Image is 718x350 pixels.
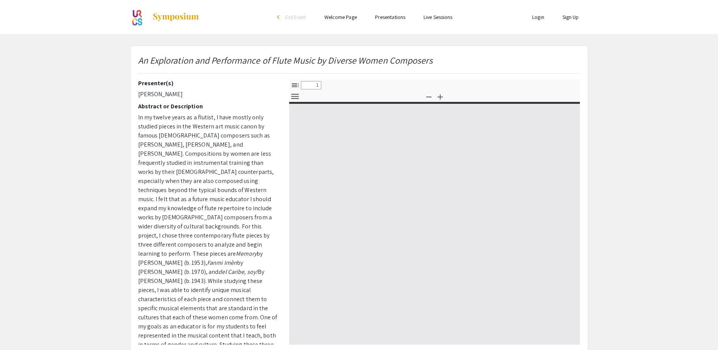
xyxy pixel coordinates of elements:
a: ATP Symposium 2025 [130,8,199,27]
a: Login [532,14,544,20]
h2: Presenter(s) [138,80,278,87]
p: [PERSON_NAME] [138,90,278,99]
em: An Exploration and Performance of Flute Music by Diverse Women Composers [138,54,433,66]
h2: Abstract or Description [138,103,278,110]
a: Live Sessions [424,14,452,20]
iframe: Chat [6,316,32,344]
span: Exit Event [285,14,306,20]
img: ATP Symposium 2025 [130,8,145,27]
button: Toggle Sidebar [289,80,302,91]
div: arrow_back_ios [277,15,282,19]
input: Page [301,81,321,89]
a: Presentations [375,14,405,20]
em: Memory [236,250,257,258]
em: Fanmi Imèn [207,259,237,267]
a: Welcome Page [324,14,357,20]
button: Zoom Out [422,91,435,102]
img: Symposium by ForagerOne [152,12,199,22]
span: In my twelve years as a flutist, I have mostly only studied pieces in the Western art music canon... [138,113,274,258]
em: del Caribe, soy! [218,268,258,276]
a: Sign Up [562,14,579,20]
button: Zoom In [434,91,447,102]
button: Tools [289,91,302,102]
